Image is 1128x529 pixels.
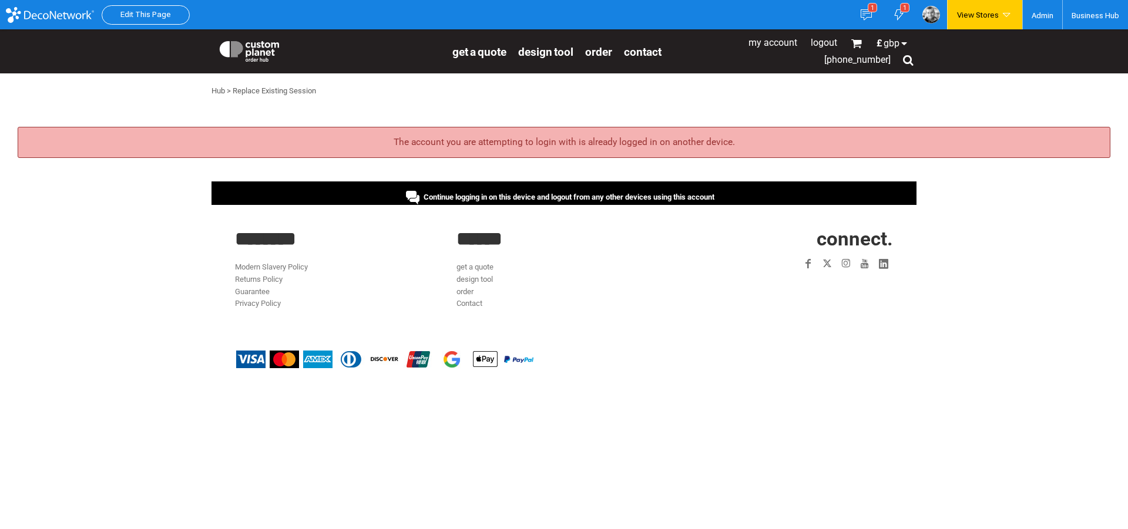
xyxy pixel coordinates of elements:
img: American Express [303,351,333,368]
a: order [585,45,612,58]
div: Replace Existing Session [233,85,316,97]
div: The account you are attempting to login with is already logged in on another device. [18,127,1110,158]
a: Modern Slavery Policy [235,262,308,271]
a: design tool [518,45,573,58]
span: GBP [884,39,899,48]
a: design tool [456,275,493,284]
img: Visa [236,351,266,368]
a: Edit This Page [120,10,171,19]
img: China UnionPay [404,351,433,368]
div: > [227,85,231,97]
span: Continue logging in on this device and logout from any other devices using this account [424,193,714,201]
iframe: Customer reviews powered by Trustpilot [731,280,893,294]
a: get a quote [456,262,493,271]
img: Apple Pay [471,351,500,368]
div: 1 [900,3,909,12]
img: Discover [370,351,399,368]
div: 1 [868,3,877,12]
span: order [585,45,612,59]
a: Logout [811,37,837,48]
a: get a quote [452,45,506,58]
a: order [456,287,474,296]
a: Hub [211,86,225,95]
span: design tool [518,45,573,59]
img: Google Pay [437,351,466,368]
h2: CONNECT. [679,229,893,248]
a: Returns Policy [235,275,283,284]
a: Contact [456,299,482,308]
img: Custom Planet [217,38,281,62]
a: Guarantee [235,287,270,296]
a: Custom Planet [211,32,446,68]
img: PayPal [504,356,533,363]
span: Contact [624,45,662,59]
span: [PHONE_NUMBER] [824,54,891,65]
span: get a quote [452,45,506,59]
a: Contact [624,45,662,58]
a: My Account [748,37,797,48]
a: Privacy Policy [235,299,281,308]
img: Mastercard [270,351,299,368]
img: Diners Club [337,351,366,368]
span: £ [877,39,884,48]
